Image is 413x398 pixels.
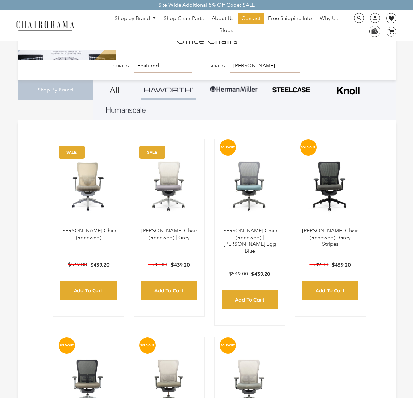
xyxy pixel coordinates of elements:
[60,281,117,300] input: Add to Cart
[112,13,159,24] a: Shop by Brand
[221,146,278,227] a: Zody Chair (Renewed) | Robin Egg Blue - chairorama Zody Chair (Renewed) | Robin Egg Blue - chairo...
[335,82,361,99] img: Frame_4.png
[61,227,117,240] a: [PERSON_NAME] Chair (Renewed)
[221,146,278,227] img: Zody Chair (Renewed) | Robin Egg Blue - chairorama
[141,227,197,240] a: [PERSON_NAME] Chair (Renewed) | Grey
[301,145,316,149] text: SOLD-OUT
[209,80,258,99] img: Group-1.png
[238,13,264,24] a: Contact
[60,146,117,227] img: Zody Chair (Renewed) - chairorama
[171,261,190,268] span: $439.20
[12,20,78,31] img: chairorama
[268,15,312,22] span: Free Shipping Info
[317,13,341,24] a: Why Us
[222,290,278,309] input: Add to Cart
[212,15,233,22] span: About Us
[320,15,338,22] span: Why Us
[60,343,74,347] text: SOLD-OUT
[219,27,233,34] span: Blogs
[208,13,237,24] a: About Us
[222,227,278,254] a: [PERSON_NAME] Chair (Renewed) | [PERSON_NAME] Egg Blue
[66,150,77,154] text: SALE
[164,15,204,22] span: Shop Chair Parts
[241,15,260,22] span: Contact
[113,64,129,69] label: Sort by
[68,261,87,268] span: $549.00
[229,271,248,277] span: $549.00
[271,86,311,93] img: PHOTO-2024-07-09-00-53-10-removebg-preview.png
[251,271,270,277] span: $439.20
[90,261,110,268] span: $439.20
[141,146,198,227] a: Zody Chair (Renewed) | Grey - chairorama Zody Chair (Renewed) | Grey - chairorama
[309,261,328,268] span: $549.00
[301,146,359,227] a: Zody Chair (Renewed) | Grey Stripes - chairorama Zody Chair (Renewed) | Grey Stripes - chairorama
[147,150,157,154] text: SALE
[144,87,193,92] img: Group_4be16a4b-c81a-4a6e-a540-764d0a8faf6e.png
[370,26,380,36] img: WhatsApp_Image_2024-07-12_at_16.23.01.webp
[216,25,236,36] a: Blogs
[301,146,359,227] img: Zody Chair (Renewed) | Grey Stripes - chairorama
[141,281,197,300] input: Add to Cart
[106,13,347,37] nav: DesktopNavigation
[148,261,167,268] span: $549.00
[141,146,198,227] img: Zody Chair (Renewed) | Grey - chairorama
[220,343,235,347] text: SOLD-OUT
[302,281,358,300] input: Add to Cart
[220,145,235,149] text: SOLD-OUT
[140,343,154,347] text: SOLD-OUT
[332,261,351,268] span: $439.20
[265,13,315,24] a: Free Shipping Info
[18,80,94,100] div: Shop By Brand
[210,64,226,69] label: Sort by
[302,227,358,247] a: [PERSON_NAME] Chair (Renewed) | Grey Stripes
[106,107,146,113] img: Layer_1_1.png
[60,146,117,227] a: Zody Chair (Renewed) - chairorama Zody Chair (Renewed) - chairorama
[161,13,207,24] a: Shop Chair Parts
[98,80,131,100] a: All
